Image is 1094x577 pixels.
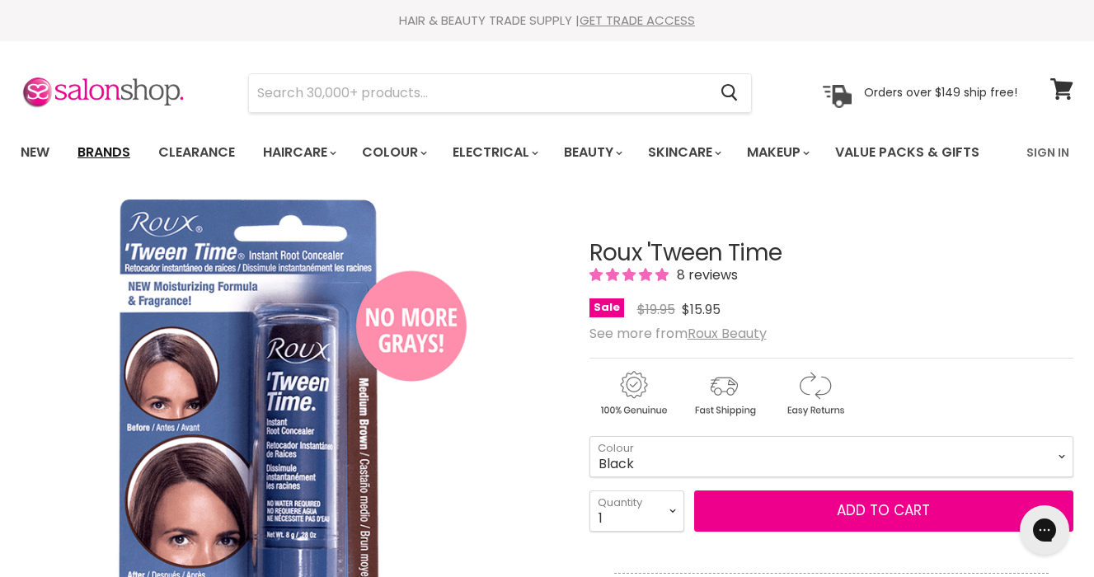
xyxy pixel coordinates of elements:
[350,135,437,170] a: Colour
[580,12,695,29] a: GET TRADE ACCESS
[251,135,346,170] a: Haircare
[823,135,992,170] a: Value Packs & Gifts
[864,85,1017,100] p: Orders over $149 ship free!
[636,135,731,170] a: Skincare
[552,135,632,170] a: Beauty
[248,73,752,113] form: Product
[735,135,819,170] a: Makeup
[8,135,62,170] a: New
[440,135,548,170] a: Electrical
[707,74,751,112] button: Search
[249,74,707,112] input: Search
[8,129,1004,176] ul: Main menu
[146,135,247,170] a: Clearance
[1017,135,1079,170] a: Sign In
[65,135,143,170] a: Brands
[1012,500,1078,561] iframe: Gorgias live chat messenger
